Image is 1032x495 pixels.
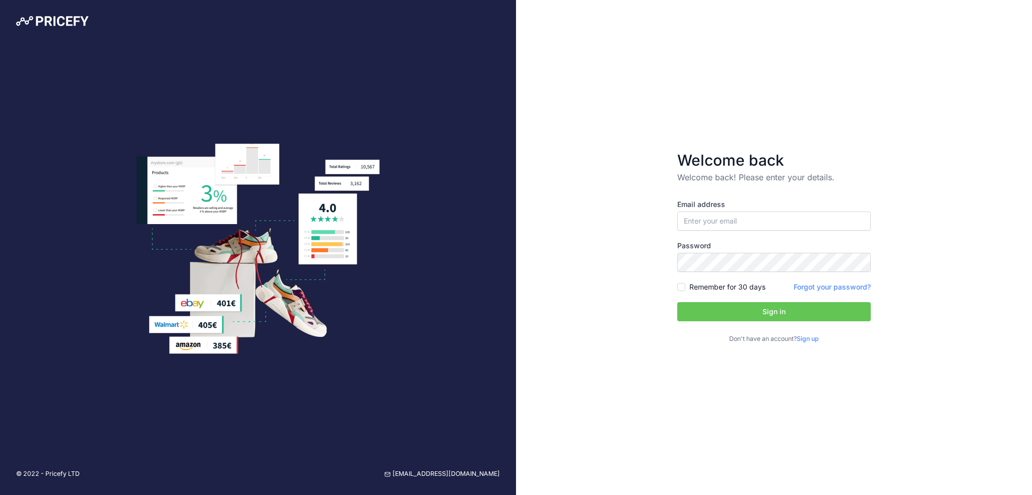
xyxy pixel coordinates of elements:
[677,211,871,231] input: Enter your email
[677,302,871,321] button: Sign in
[677,199,871,209] label: Email address
[677,241,871,251] label: Password
[16,16,89,26] img: Pricefy
[16,469,80,479] p: © 2022 - Pricefy LTD
[384,469,500,479] a: [EMAIL_ADDRESS][DOMAIN_NAME]
[677,171,871,183] p: Welcome back! Please enter your details.
[689,282,765,292] label: Remember for 30 days
[677,334,871,344] p: Don't have an account?
[797,335,819,342] a: Sign up
[794,282,871,291] a: Forgot your password?
[677,151,871,169] h3: Welcome back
